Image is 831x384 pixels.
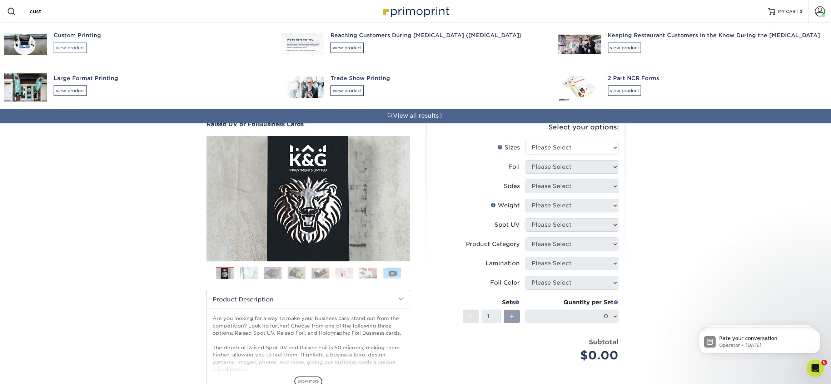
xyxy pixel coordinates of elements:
span: + [509,311,514,322]
img: Custom Printing [4,34,47,55]
div: $0.00 [531,347,618,364]
div: Product Category [466,240,520,248]
div: Sets [463,298,520,307]
iframe: Google Customer Reviews [2,362,61,381]
div: view product [608,43,641,53]
div: Reaching Customers During [MEDICAL_DATA] ([MEDICAL_DATA]) [330,31,545,40]
img: Trade Show Printing [281,77,324,98]
div: Weight [491,201,520,210]
img: Business Cards 02 [240,267,258,279]
div: view product [54,85,87,96]
strong: Subtotal [589,338,618,346]
div: Select your options: [432,114,619,141]
span: 2 [800,9,802,14]
span: 6 [821,360,827,365]
h1: Business Cards [206,121,410,128]
div: Quantity per Set [526,298,618,307]
iframe: Intercom live chat [807,360,824,377]
img: Business Cards 07 [359,267,377,279]
div: 2 Part NCR Forms [608,74,822,83]
div: Spot UV [494,221,520,229]
a: 2 Part NCR Formsview product [554,66,831,109]
img: 2 Part NCR Forms [558,73,601,102]
span: Raised UV or Foil [206,121,259,128]
div: Lamination [486,259,520,268]
img: Business Cards 03 [264,267,282,279]
span: - [469,311,472,322]
span: MY CART [778,9,798,15]
h2: Product Description [207,290,410,309]
img: Large Format Printing [4,73,47,102]
div: Custom Printing [54,31,268,40]
img: Keeping Restaurant Customers in the Know During the COVID-19 [558,35,601,54]
img: Business Cards 01 [216,265,234,282]
div: Sides [504,182,520,191]
img: Primoprint [380,4,451,19]
div: view product [54,43,87,53]
img: Business Cards 08 [383,267,401,279]
img: Reaching Customers During Coronavirus (COVID-19) [281,33,324,56]
a: Trade Show Printingview product [277,66,554,109]
div: view product [608,85,641,96]
input: SEARCH PRODUCTS..... [29,7,99,16]
div: Sizes [497,143,520,152]
div: Large Format Printing [54,74,268,83]
img: Raised UV or Foil 01 [206,97,410,301]
a: Raised UV or FoilBusiness Cards [206,121,410,128]
a: Keeping Restaurant Customers in the Know During the [MEDICAL_DATA]view product [554,23,831,66]
div: view product [330,43,364,53]
img: Business Cards 05 [312,267,329,279]
img: Business Cards 06 [335,267,353,279]
div: Foil Color [490,279,520,287]
div: Trade Show Printing [330,74,545,83]
div: Foil [508,163,520,171]
a: Reaching Customers During [MEDICAL_DATA] ([MEDICAL_DATA])view product [277,23,554,66]
img: Business Cards 04 [288,267,305,279]
iframe: Intercom notifications message [688,315,831,365]
div: Keeping Restaurant Customers in the Know During the [MEDICAL_DATA] [608,31,822,40]
div: view product [330,85,364,96]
